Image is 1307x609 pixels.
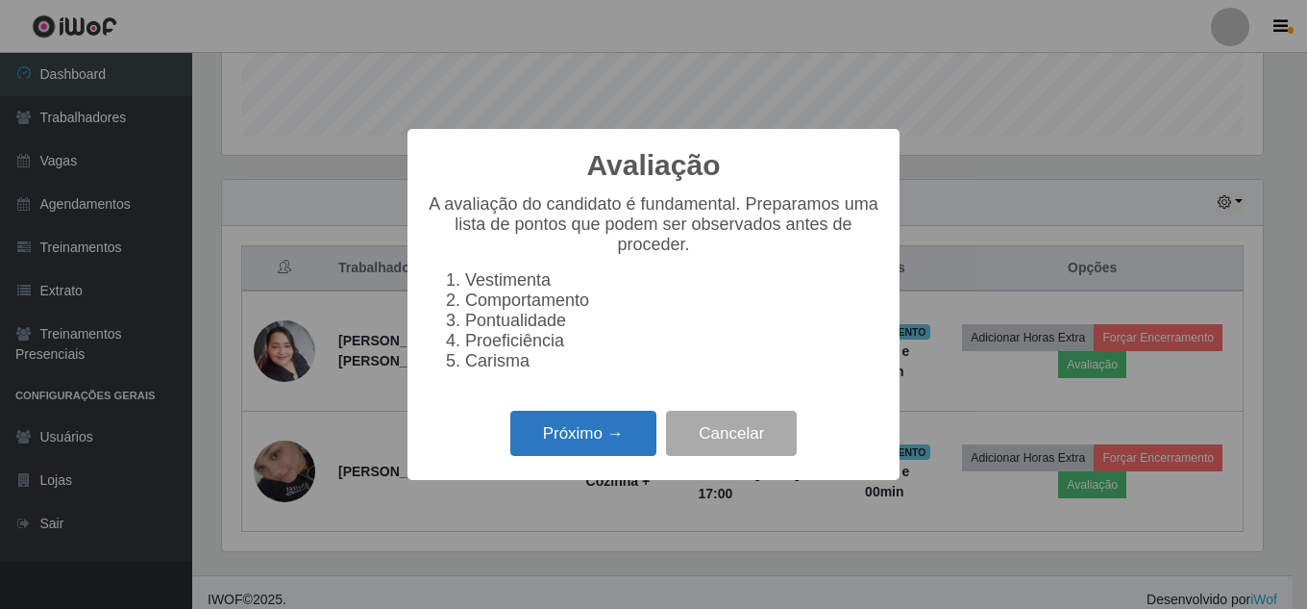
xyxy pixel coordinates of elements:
[587,148,721,183] h2: Avaliação
[427,194,880,255] p: A avaliação do candidato é fundamental. Preparamos uma lista de pontos que podem ser observados a...
[465,270,880,291] li: Vestimenta
[465,311,880,331] li: Pontualidade
[465,351,880,371] li: Carisma
[666,411,797,456] button: Cancelar
[510,411,656,456] button: Próximo →
[465,291,880,311] li: Comportamento
[465,331,880,351] li: Proeficiência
